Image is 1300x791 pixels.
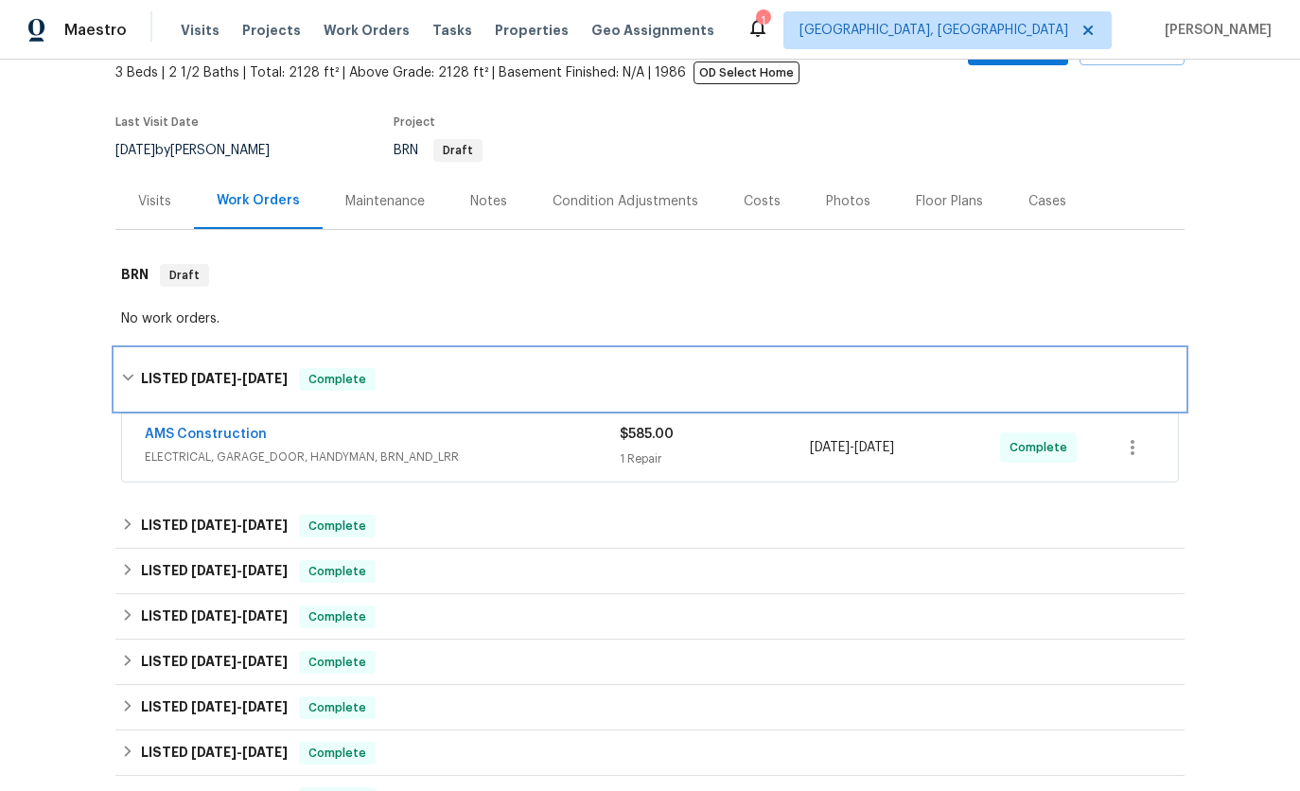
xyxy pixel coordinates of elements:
[394,116,435,128] span: Project
[141,560,288,583] h6: LISTED
[141,696,288,719] h6: LISTED
[345,192,425,211] div: Maintenance
[435,145,481,156] span: Draft
[242,519,288,532] span: [DATE]
[301,744,374,763] span: Complete
[115,685,1185,730] div: LISTED [DATE]-[DATE]Complete
[826,192,870,211] div: Photos
[242,21,301,40] span: Projects
[64,21,127,40] span: Maestro
[242,609,288,623] span: [DATE]
[191,372,288,385] span: -
[191,519,288,532] span: -
[115,594,1185,640] div: LISTED [DATE]-[DATE]Complete
[191,655,288,668] span: -
[181,21,220,40] span: Visits
[191,700,288,713] span: -
[620,428,674,441] span: $585.00
[694,62,799,84] span: OD Select Home
[744,192,781,211] div: Costs
[191,609,288,623] span: -
[115,116,199,128] span: Last Visit Date
[141,742,288,765] h6: LISTED
[242,700,288,713] span: [DATE]
[810,438,894,457] span: -
[115,640,1185,685] div: LISTED [DATE]-[DATE]Complete
[145,428,267,441] a: AMS Construction
[145,448,620,466] span: ELECTRICAL, GARAGE_DOOR, HANDYMAN, BRN_AND_LRR
[191,372,237,385] span: [DATE]
[191,655,237,668] span: [DATE]
[854,441,894,454] span: [DATE]
[217,191,300,210] div: Work Orders
[191,564,288,577] span: -
[115,503,1185,549] div: LISTED [DATE]-[DATE]Complete
[191,746,288,759] span: -
[162,266,207,285] span: Draft
[115,139,292,162] div: by [PERSON_NAME]
[242,372,288,385] span: [DATE]
[301,517,374,536] span: Complete
[138,192,171,211] div: Visits
[115,63,801,82] span: 3 Beds | 2 1/2 Baths | Total: 2128 ft² | Above Grade: 2128 ft² | Basement Finished: N/A | 1986
[191,746,237,759] span: [DATE]
[301,370,374,389] span: Complete
[301,562,374,581] span: Complete
[324,21,410,40] span: Work Orders
[1157,21,1272,40] span: [PERSON_NAME]
[916,192,983,211] div: Floor Plans
[242,655,288,668] span: [DATE]
[141,651,288,674] h6: LISTED
[756,11,769,30] div: 1
[121,309,1179,328] div: No work orders.
[301,653,374,672] span: Complete
[141,368,288,391] h6: LISTED
[191,609,237,623] span: [DATE]
[620,449,810,468] div: 1 Repair
[301,607,374,626] span: Complete
[495,21,569,40] span: Properties
[432,24,472,37] span: Tasks
[115,349,1185,410] div: LISTED [DATE]-[DATE]Complete
[301,698,374,717] span: Complete
[553,192,698,211] div: Condition Adjustments
[470,192,507,211] div: Notes
[191,519,237,532] span: [DATE]
[115,245,1185,306] div: BRN Draft
[141,515,288,537] h6: LISTED
[141,606,288,628] h6: LISTED
[1010,438,1075,457] span: Complete
[115,549,1185,594] div: LISTED [DATE]-[DATE]Complete
[810,441,850,454] span: [DATE]
[115,144,155,157] span: [DATE]
[242,564,288,577] span: [DATE]
[191,700,237,713] span: [DATE]
[591,21,714,40] span: Geo Assignments
[1028,192,1066,211] div: Cases
[191,564,237,577] span: [DATE]
[121,264,149,287] h6: BRN
[799,21,1068,40] span: [GEOGRAPHIC_DATA], [GEOGRAPHIC_DATA]
[394,144,483,157] span: BRN
[115,730,1185,776] div: LISTED [DATE]-[DATE]Complete
[242,746,288,759] span: [DATE]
